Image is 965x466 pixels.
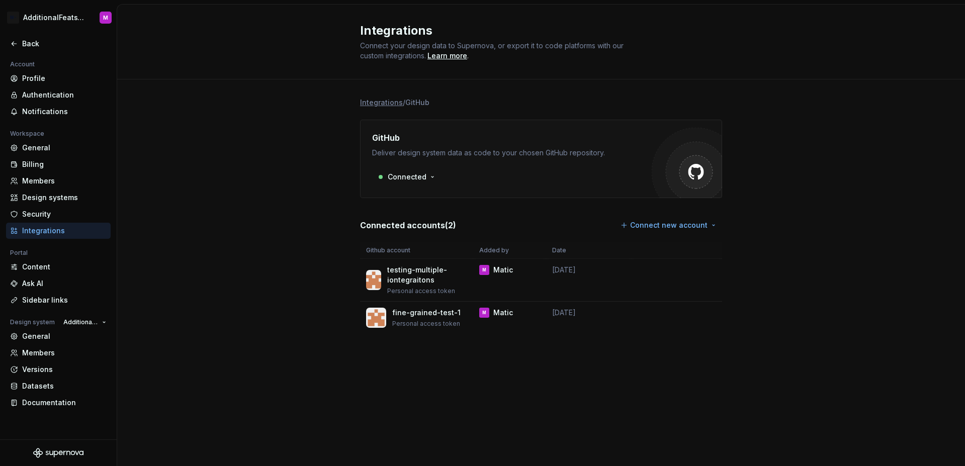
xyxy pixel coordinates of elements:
[426,52,469,60] span: .
[493,265,513,275] p: Matic
[22,90,107,100] div: Authentication
[6,156,111,172] a: Billing
[6,190,111,206] a: Design systems
[7,12,19,24] div: M-
[22,143,107,153] div: General
[546,259,632,302] td: [DATE]
[22,226,107,236] div: Integrations
[22,398,107,408] div: Documentation
[6,104,111,120] a: Notifications
[366,270,381,290] img: MaticKaranovic
[22,107,107,117] div: Notifications
[473,242,546,259] th: Added by
[630,220,708,230] span: Connect new account
[22,348,107,358] div: Members
[493,308,513,318] p: Matic
[372,168,441,186] button: Connected
[546,302,632,334] td: [DATE]
[6,395,111,411] a: Documentation
[546,242,632,259] th: Date
[6,275,111,292] a: Ask AI
[6,316,59,328] div: Design system
[372,148,652,158] div: Deliver design system data as code to your chosen GitHub repository.
[6,223,111,239] a: Integrations
[22,39,107,49] div: Back
[6,378,111,394] a: Datasets
[22,73,107,83] div: Profile
[6,259,111,275] a: Content
[360,23,710,39] h2: Integrations
[22,262,107,272] div: Content
[482,308,486,318] div: M
[22,193,107,203] div: Design systems
[6,70,111,86] a: Profile
[405,98,429,107] li: GitHub
[6,87,111,103] a: Authentication
[360,242,473,259] th: Github account
[6,328,111,344] a: General
[427,51,467,61] a: Learn more
[23,13,87,23] div: AdditionalFeatsTest
[6,36,111,52] a: Back
[360,98,403,108] a: Integrations
[372,132,400,144] h4: GitHub
[360,41,626,60] span: Connect your design data to Supernova, or export it to code platforms with our custom integrations.
[22,209,107,219] div: Security
[403,98,405,107] li: /
[22,176,107,186] div: Members
[360,219,456,231] p: Connected accounts ( 2 )
[63,318,98,326] span: AdditionalFeatsTest
[6,292,111,308] a: Sidebar links
[388,172,426,182] p: Connected
[22,159,107,169] div: Billing
[33,448,83,458] svg: Supernova Logo
[6,173,111,189] a: Members
[6,206,111,222] a: Security
[6,247,32,259] div: Portal
[22,381,107,391] div: Datasets
[392,308,461,318] p: fine-grained-test-1
[616,216,722,234] button: Connect new account
[6,345,111,361] a: Members
[2,7,115,29] button: M-AdditionalFeatsTestM
[6,58,39,70] div: Account
[22,331,107,341] div: General
[387,287,467,295] p: Personal access token
[103,14,108,22] div: M
[392,320,461,328] p: Personal access token
[6,140,111,156] a: General
[22,278,107,289] div: Ask AI
[482,265,486,275] div: M
[6,361,111,378] a: Versions
[6,128,48,140] div: Workspace
[366,308,386,328] img: MaticKaranovic
[22,295,107,305] div: Sidebar links
[387,265,467,285] p: testing-multiple-iontegraitons
[22,364,107,375] div: Versions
